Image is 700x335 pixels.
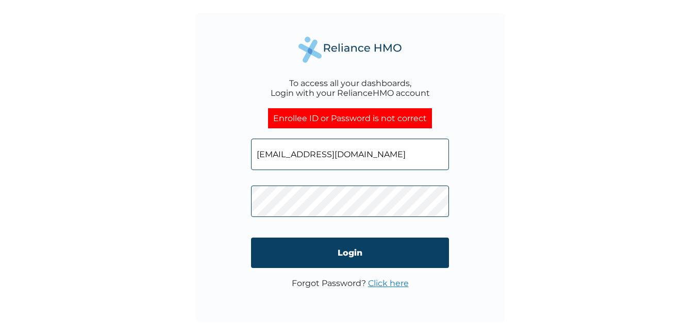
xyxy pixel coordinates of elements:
[268,108,432,128] div: Enrollee ID or Password is not correct
[251,238,449,268] input: Login
[298,37,402,63] img: Reliance Health's Logo
[271,78,430,98] div: To access all your dashboards, Login with your RelianceHMO account
[251,139,449,170] input: Email address or HMO ID
[368,278,409,288] a: Click here
[292,278,409,288] p: Forgot Password?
